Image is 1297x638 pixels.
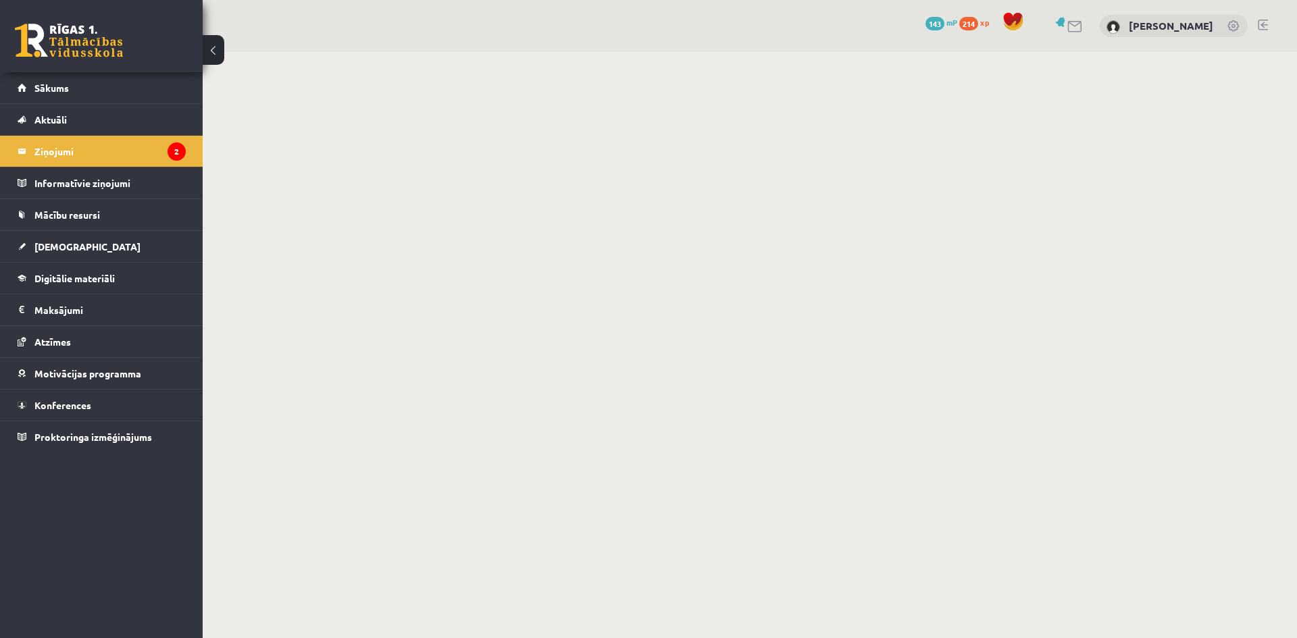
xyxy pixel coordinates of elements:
legend: Informatīvie ziņojumi [34,167,186,198]
legend: Ziņojumi [34,136,186,167]
span: [DEMOGRAPHIC_DATA] [34,240,141,252]
span: 143 [925,17,944,30]
span: mP [946,17,957,28]
span: xp [980,17,989,28]
span: Mācību resursi [34,209,100,221]
a: 214 xp [959,17,996,28]
span: Atzīmes [34,336,71,348]
a: Konferences [18,390,186,421]
a: Atzīmes [18,326,186,357]
a: Digitālie materiāli [18,263,186,294]
span: Motivācijas programma [34,367,141,379]
a: [PERSON_NAME] [1129,19,1213,32]
span: Konferences [34,399,91,411]
i: 2 [168,142,186,161]
span: Aktuāli [34,113,67,126]
span: 214 [959,17,978,30]
a: Mācību resursi [18,199,186,230]
legend: Maksājumi [34,294,186,325]
a: Sākums [18,72,186,103]
a: Rīgas 1. Tālmācības vidusskola [15,24,123,57]
a: Aktuāli [18,104,186,135]
img: Marko Osemļjaks [1107,20,1120,34]
span: Sākums [34,82,69,94]
a: Motivācijas programma [18,358,186,389]
a: Proktoringa izmēģinājums [18,421,186,452]
a: Informatīvie ziņojumi [18,167,186,198]
span: Proktoringa izmēģinājums [34,431,152,443]
span: Digitālie materiāli [34,272,115,284]
a: Ziņojumi2 [18,136,186,167]
a: [DEMOGRAPHIC_DATA] [18,231,186,262]
a: Maksājumi [18,294,186,325]
a: 143 mP [925,17,957,28]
